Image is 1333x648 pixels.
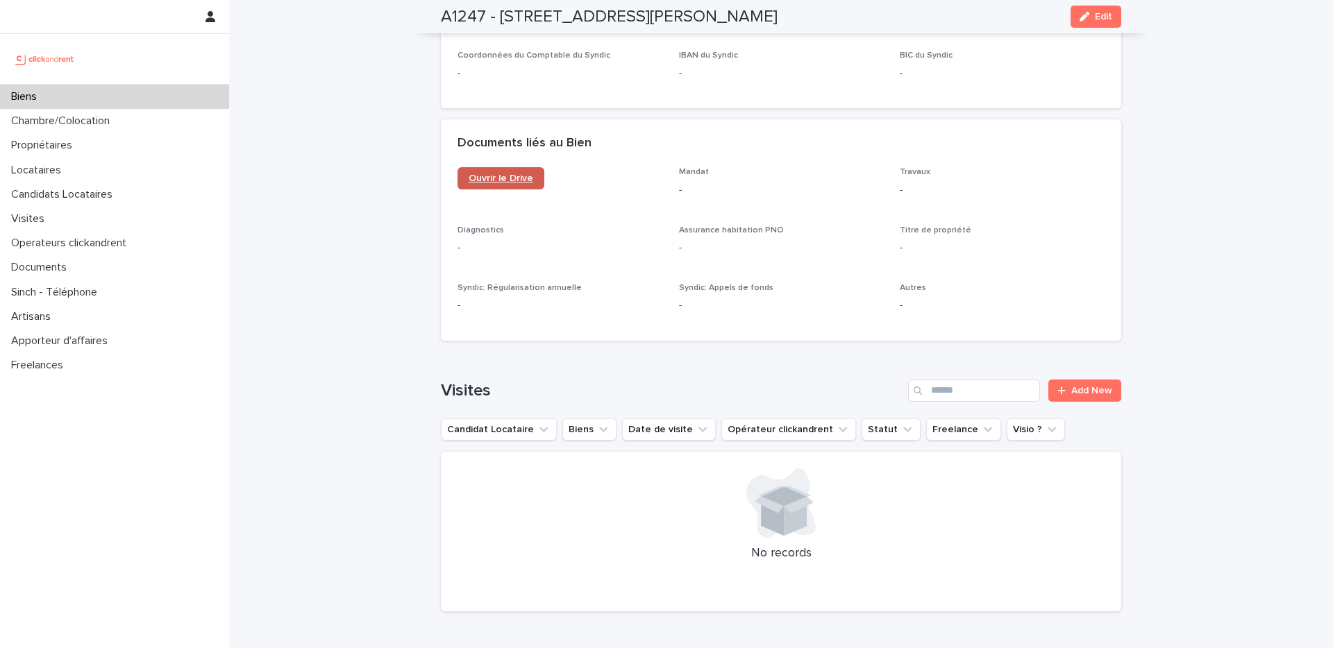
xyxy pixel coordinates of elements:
h2: Documents liés au Bien [458,136,592,151]
p: - [900,241,1105,255]
p: Documents [6,261,78,274]
button: Freelance [926,418,1001,441]
h1: Visites [441,381,903,401]
button: Visio ? [1007,418,1065,441]
a: Ouvrir le Drive [458,167,544,189]
h2: A1247 - [STREET_ADDRESS][PERSON_NAME] [441,7,778,27]
p: - [458,66,662,80]
span: Syndic: Régularisation annuelle [458,284,582,292]
p: Apporteur d'affaires [6,334,119,348]
p: - [679,241,884,255]
span: Add New [1071,386,1112,395]
button: Date de visite [622,418,716,441]
p: - [679,298,884,313]
p: Biens [6,90,48,103]
p: - [900,66,1105,80]
span: BIC du Syndic [900,51,953,60]
p: Candidats Locataires [6,188,124,201]
p: - [679,183,884,198]
p: Artisans [6,310,62,323]
span: Ouvrir le Drive [469,173,533,183]
span: Edit [1095,12,1112,22]
a: Add New [1048,380,1121,402]
p: - [679,66,884,80]
span: Assurance habitation PNO [679,226,784,235]
button: Statut [862,418,921,441]
span: Titre de propriété [900,226,971,235]
p: - [900,298,1105,313]
button: Edit [1071,6,1121,28]
span: Travaux [900,168,930,176]
p: Sinch - Téléphone [6,286,108,299]
input: Search [908,380,1040,402]
img: UCB0brd3T0yccxBKYDjQ [11,45,78,73]
p: Chambre/Colocation [6,114,121,128]
span: IBAN du Syndic [679,51,738,60]
button: Biens [562,418,617,441]
p: Operateurs clickandrent [6,237,137,250]
span: Coordonnées du Comptable du Syndic [458,51,610,60]
p: Visites [6,212,56,225]
span: Syndic: Appels de fonds [679,284,773,292]
span: Diagnostics [458,226,504,235]
p: - [900,183,1105,198]
p: No records [458,546,1105,561]
p: - [458,241,662,255]
span: Autres [900,284,926,292]
p: Freelances [6,359,74,372]
p: Locataires [6,164,72,177]
button: Opérateur clickandrent [721,418,856,441]
button: Candidat Locataire [441,418,557,441]
p: Propriétaires [6,139,83,152]
p: - [458,298,662,313]
span: Mandat [679,168,709,176]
